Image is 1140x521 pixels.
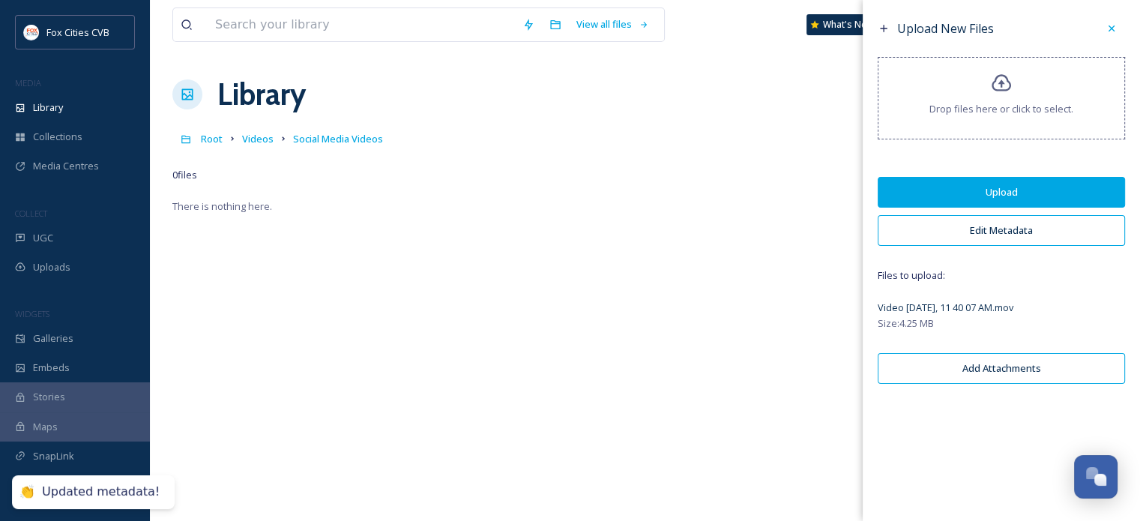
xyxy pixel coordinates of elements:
input: Search your library [208,8,515,41]
span: Maps [33,420,58,434]
a: What's New [806,14,881,35]
span: Embeds [33,361,70,375]
span: SnapLink [33,449,74,463]
button: Add Attachments [878,353,1125,384]
div: Updated metadata! [42,484,160,500]
span: Library [33,100,63,115]
span: Videos [242,132,274,145]
a: Social Media Videos [293,130,383,148]
a: Root [201,130,223,148]
button: Edit Metadata [878,215,1125,246]
span: Files to upload: [878,268,1125,283]
a: Videos [242,130,274,148]
button: Open Chat [1074,455,1118,499]
div: 👏 [19,484,34,500]
span: Collections [33,130,82,144]
span: 0 file s [172,168,197,182]
span: Stories [33,390,65,404]
span: COLLECT [15,208,47,219]
span: Upload New Files [897,20,994,37]
span: Galleries [33,331,73,346]
span: Drop files here or click to select. [929,102,1073,116]
span: There is nothing here. [172,199,272,213]
span: Video [DATE], 11 40 07 AM.mov [878,301,1013,314]
span: Fox Cities CVB [46,25,109,39]
span: Media Centres [33,159,99,173]
span: Uploads [33,260,70,274]
span: UGC [33,231,53,245]
a: Library [217,72,306,117]
span: WIDGETS [15,308,49,319]
span: Root [201,132,223,145]
span: Social Media Videos [293,132,383,145]
button: Upload [878,177,1125,208]
span: Size: 4.25 MB [878,316,934,331]
a: View all files [569,10,657,39]
span: MEDIA [15,77,41,88]
img: images.png [24,25,39,40]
